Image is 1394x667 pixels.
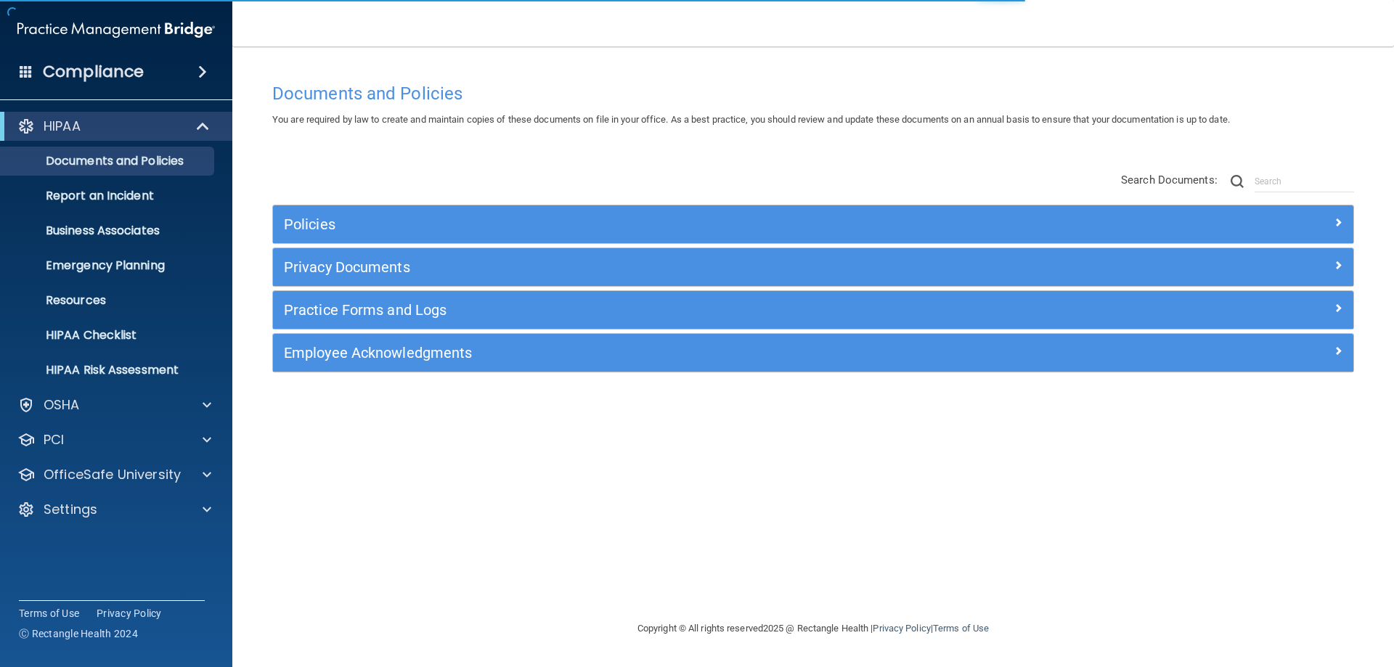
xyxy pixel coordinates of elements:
p: HIPAA Checklist [9,328,208,343]
p: Business Associates [9,224,208,238]
p: Report an Incident [9,189,208,203]
img: PMB logo [17,15,215,44]
h5: Privacy Documents [284,259,1072,275]
a: Privacy Policy [97,606,162,621]
p: HIPAA Risk Assessment [9,363,208,377]
h5: Employee Acknowledgments [284,345,1072,361]
h4: Documents and Policies [272,84,1354,103]
a: Practice Forms and Logs [284,298,1342,322]
input: Search [1255,171,1354,192]
h5: Policies [284,216,1072,232]
p: Resources [9,293,208,308]
span: Search Documents: [1121,173,1218,187]
div: Copyright © All rights reserved 2025 @ Rectangle Health | | [548,605,1078,652]
p: OSHA [44,396,80,414]
span: Ⓒ Rectangle Health 2024 [19,626,138,641]
p: Documents and Policies [9,154,208,168]
p: Emergency Planning [9,258,208,273]
p: PCI [44,431,64,449]
p: OfficeSafe University [44,466,181,483]
a: OfficeSafe University [17,466,211,483]
a: Privacy Policy [873,623,930,634]
a: PCI [17,431,211,449]
a: OSHA [17,396,211,414]
p: HIPAA [44,118,81,135]
span: You are required by law to create and maintain copies of these documents on file in your office. ... [272,114,1230,125]
a: HIPAA [17,118,211,135]
h4: Compliance [43,62,144,82]
a: Terms of Use [933,623,989,634]
a: Policies [284,213,1342,236]
a: Privacy Documents [284,255,1342,279]
a: Settings [17,501,211,518]
h5: Practice Forms and Logs [284,302,1072,318]
p: Settings [44,501,97,518]
a: Terms of Use [19,606,79,621]
a: Employee Acknowledgments [284,341,1342,364]
img: ic-search.3b580494.png [1231,175,1244,188]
